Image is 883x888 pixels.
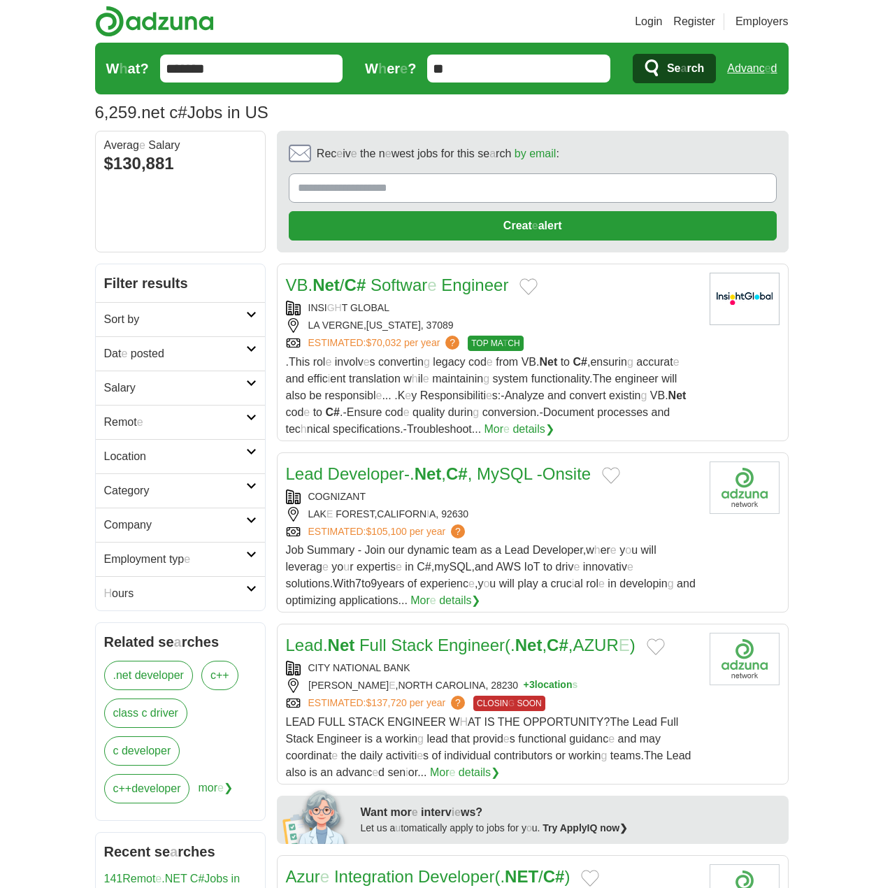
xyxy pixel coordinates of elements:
readpronunciation-span: Responsibiliti [420,389,486,401]
readpronunciation-span: h [412,373,418,385]
readpronunciation-word: c [113,745,119,757]
readpronunciation-span: : [498,389,501,401]
readpronunciation-span: . [536,406,539,418]
a: Employers [735,13,789,30]
readpronunciation-word: Net [539,356,557,368]
readpronunciation-span: e [320,867,329,886]
img: Insight Global logo [710,273,780,325]
readpronunciation-word: conversion [482,406,536,418]
readpronunciation-word: year [426,526,445,537]
a: More details❯ [484,421,554,438]
a: Employment type [96,542,265,576]
readpronunciation-word: c [169,103,178,122]
readpronunciation-word: VB [522,356,536,368]
readpronunciation-word: quality [412,406,445,418]
img: Company logo [710,633,780,685]
readpronunciation-span: e [139,139,145,151]
readpronunciation-span: maintainin [432,373,483,385]
readpronunciation-span: e [364,356,370,368]
readpronunciation-span: ++ [119,782,132,794]
readpronunciation-word: Category [104,485,150,496]
readpronunciation-span: g [483,373,489,385]
readpronunciation-word: for [441,148,454,159]
readpronunciation-span: e [450,766,456,778]
readpronunciation-word: c [113,782,119,794]
readpronunciation-word: This [289,356,310,368]
a: INSIGHT GLOBAL [308,302,389,313]
readpronunciation-word: this [457,148,475,159]
readpronunciation-word: VB [650,389,665,401]
readpronunciation-word: the [360,148,375,159]
readpronunciation-word: details [459,766,491,778]
readpronunciation-span: ? [140,61,148,76]
a: Location [96,439,265,473]
readpronunciation-span: e [121,348,127,359]
readpronunciation-span: . [137,103,142,122]
readpronunciation-word: by [515,148,526,159]
readpronunciation-word: C [190,873,199,885]
readpronunciation-word: LA [308,320,320,331]
span: ? [445,336,459,350]
readpronunciation-span: . [323,636,328,654]
readpronunciation-word: developer [122,745,171,757]
readpronunciation-span: y [411,389,417,401]
readpronunciation-word: convert [569,389,605,401]
readpronunciation-word: Net [328,636,355,654]
readpronunciation-word: in [227,103,241,122]
readpronunciation-span: rch [496,148,511,159]
readpronunciation-word: developer [135,669,184,681]
readpronunciation-span: h [378,61,387,76]
readpronunciation-word: The [592,373,612,385]
readpronunciation-span: e [155,873,161,885]
readpronunciation-span: h [119,61,127,76]
button: Add to favorite jobs [602,467,620,484]
readpronunciation-span: # [581,356,587,368]
a: Company [96,508,265,542]
a: Date posted [96,336,265,371]
a: Try ApplyIQ now❯ [543,822,628,833]
readpronunciation-span: Rec [317,148,336,159]
readpronunciation-span: INSI [308,302,327,313]
a: Lead.Net Full Stack Engineer(.Net,C#,AZURE) [286,636,636,654]
readpronunciation-word: c [141,707,147,719]
a: c++ [201,661,238,690]
readpronunciation-span: ❯ [471,594,480,606]
readpronunciation-span: # [198,873,204,885]
a: COGNIZANT [308,491,366,502]
span: ? [451,524,465,538]
readpronunciation-span: e [405,389,411,401]
readpronunciation-span: ? [408,61,416,76]
readpronunciation-word: Login [635,15,662,27]
readpronunciation-span: durin [448,406,473,418]
span: 6,259 [95,100,137,125]
readpronunciation-word: results [142,275,188,291]
readpronunciation-span: e [487,356,493,368]
button: +3locations [524,678,577,693]
readpronunciation-word: driver [150,707,178,719]
readpronunciation-word: to [561,356,570,368]
readpronunciation-word: Net [515,636,543,654]
readpronunciation-span: e [765,62,771,74]
readpronunciation-span: e [673,356,680,368]
readpronunciation-span: Averag [104,139,139,151]
readpronunciation-word: jobs [417,148,438,159]
readpronunciation-word: details [439,594,471,606]
span: $70,032 [366,337,401,348]
readpronunciation-span: , [587,356,590,368]
readpronunciation-word: Integration [334,867,413,886]
readpronunciation-span: . [536,356,539,368]
readpronunciation-word: IQ [587,822,598,833]
a: Category [96,473,265,508]
readpronunciation-span: W [106,61,120,76]
a: Login [635,13,662,30]
readpronunciation-word: will [661,373,677,385]
readpronunciation-word: now [600,822,619,833]
readpronunciation-span: Azur [286,867,320,886]
readpronunciation-word: c [210,669,216,681]
readpronunciation-word: Developer- [328,464,410,483]
span: $105,100 [366,526,406,537]
readpronunciation-span: s [572,679,577,690]
readpronunciation-span: ❯ [491,766,500,778]
readpronunciation-word: -Ensure [343,406,382,418]
readpronunciation-word: GLOBAL [350,302,389,313]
